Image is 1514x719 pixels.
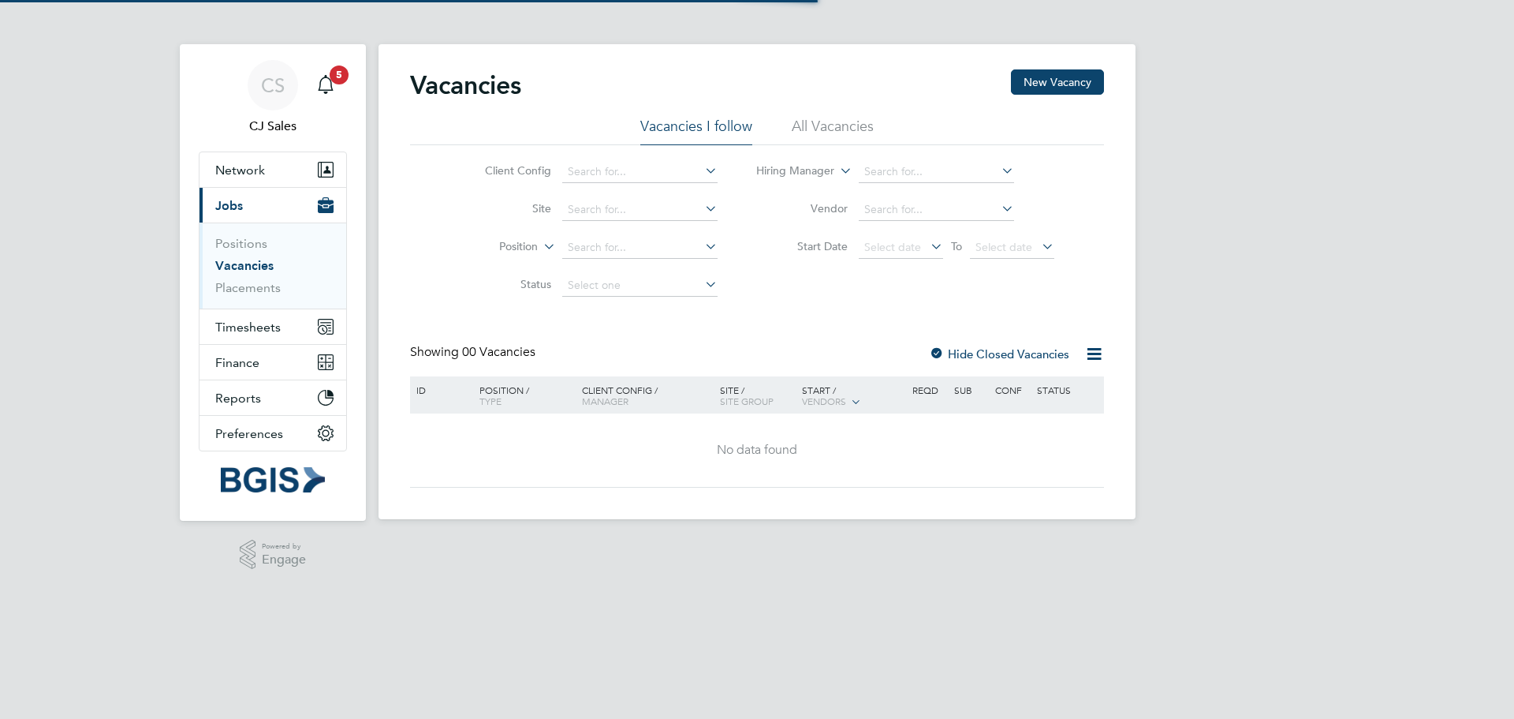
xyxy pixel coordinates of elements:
div: Sub [950,376,991,403]
span: Preferences [215,426,283,441]
label: Site [461,201,551,215]
img: bgis-logo-retina.png [221,467,325,492]
label: Hide Closed Vacancies [929,346,1069,361]
label: Start Date [757,239,848,253]
nav: Main navigation [180,44,366,521]
div: Conf [991,376,1032,403]
input: Search for... [562,237,718,259]
span: Network [215,163,265,178]
div: No data found [412,442,1102,459]
span: To [946,236,967,257]
button: Finance [200,345,346,380]
div: Jobs [200,223,346,309]
a: 5 [310,60,341,110]
span: Jobs [215,198,243,213]
span: 00 Vacancies [462,344,535,360]
div: Position / [468,376,578,414]
span: Site Group [720,395,774,407]
input: Search for... [562,161,718,183]
label: Client Config [461,163,551,178]
div: Status [1033,376,1102,403]
div: ID [412,376,468,403]
button: Preferences [200,416,346,451]
button: Network [200,152,346,187]
span: Select date [864,240,921,254]
button: Jobs [200,188,346,223]
button: New Vacancy [1011,69,1104,95]
span: CJ Sales [199,117,347,136]
label: Position [447,239,538,255]
button: Timesheets [200,309,346,344]
a: Powered byEngage [240,540,307,570]
span: CS [261,75,285,95]
li: All Vacancies [792,117,874,145]
input: Search for... [859,161,1014,183]
a: Go to home page [199,467,347,492]
div: Client Config / [578,376,716,414]
span: Engage [262,553,306,567]
li: Vacancies I follow [640,117,752,145]
span: 5 [330,66,349,84]
span: Timesheets [215,320,281,335]
h2: Vacancies [410,69,521,101]
span: Vendors [802,395,846,407]
div: Start / [798,376,908,416]
a: Vacancies [215,258,274,273]
input: Select one [562,275,718,297]
a: Placements [215,280,281,295]
a: Positions [215,236,267,251]
span: Type [479,395,502,407]
input: Search for... [562,199,718,221]
label: Hiring Manager [744,163,834,179]
span: Manager [582,395,628,407]
label: Vendor [757,201,848,215]
div: Site / [716,376,799,414]
input: Search for... [859,199,1014,221]
span: Select date [975,240,1032,254]
label: Status [461,277,551,291]
span: Powered by [262,540,306,553]
div: Showing [410,344,539,361]
span: Reports [215,391,261,406]
a: CSCJ Sales [199,60,347,136]
span: Finance [215,355,259,370]
div: Reqd [908,376,949,403]
button: Reports [200,380,346,415]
